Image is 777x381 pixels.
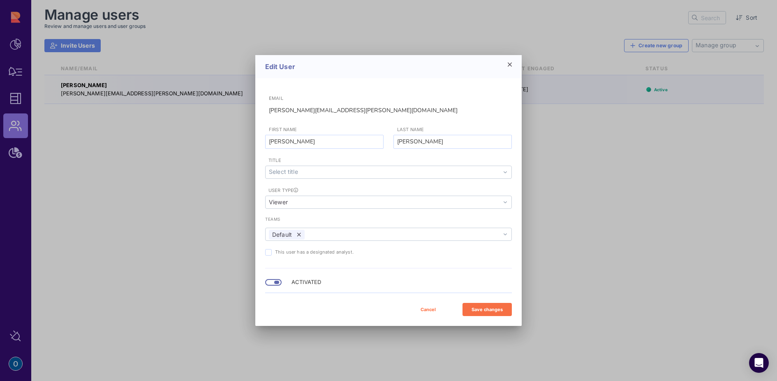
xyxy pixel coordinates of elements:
[462,303,512,316] button: Save changes
[407,306,449,313] div: Cancel
[749,353,769,373] div: Open Intercom Messenger
[265,217,280,222] span: teams
[269,168,298,176] span: Select title
[266,135,383,148] input: John
[403,303,453,316] button: Cancel
[291,278,321,286] div: Activated
[268,187,298,193] label: User type
[272,231,292,239] span: Default
[275,250,354,254] label: This user has a designated analyst.
[397,126,424,133] label: Last name
[467,306,508,313] div: Save changes
[266,104,511,117] input: user@company.com
[269,126,297,133] label: First name
[269,95,283,102] label: Email
[269,199,288,206] span: Viewer
[394,135,511,148] input: Smith
[268,157,281,163] label: Title
[265,61,295,72] div: Edit User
